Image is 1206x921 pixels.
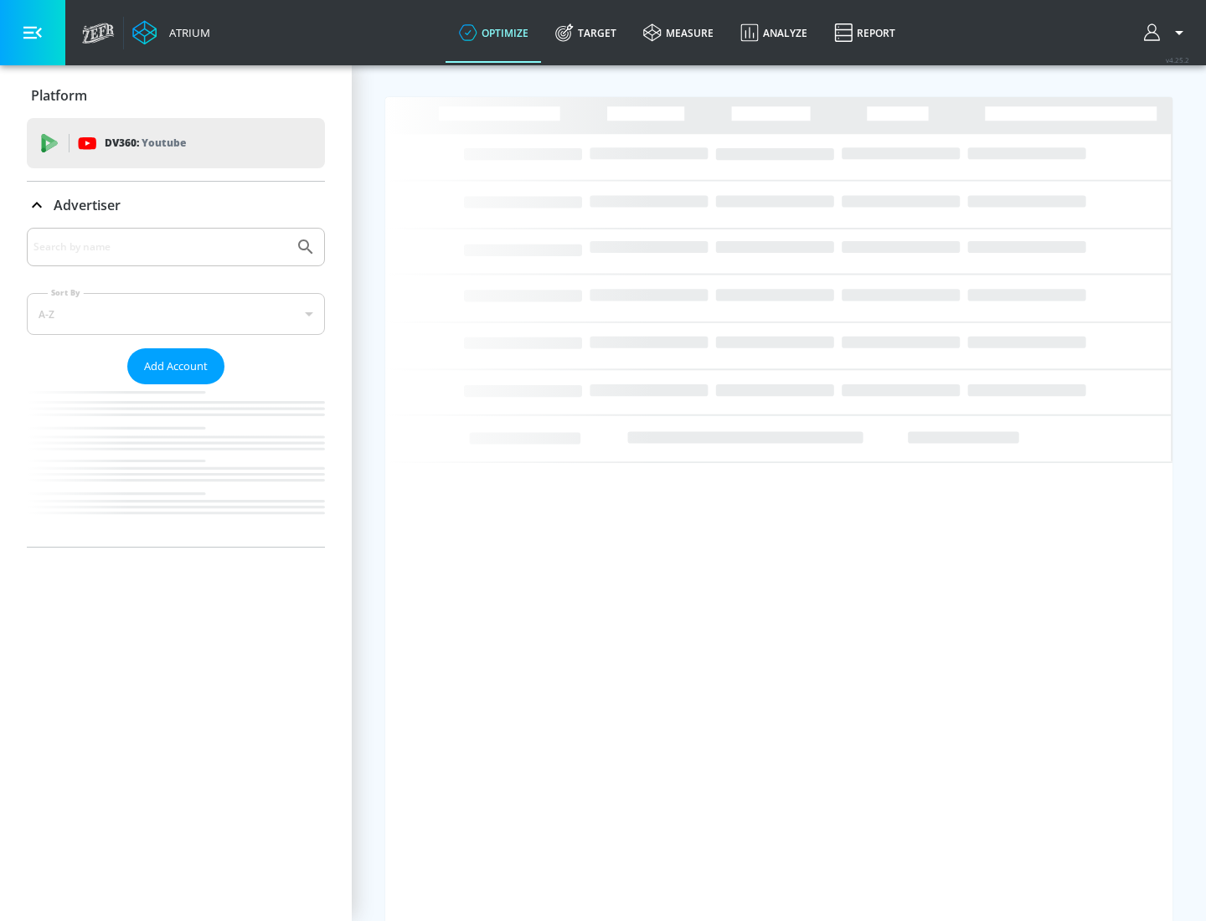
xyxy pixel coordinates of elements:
[1166,55,1189,64] span: v 4.25.2
[630,3,727,63] a: measure
[27,384,325,547] nav: list of Advertiser
[821,3,909,63] a: Report
[48,287,84,298] label: Sort By
[446,3,542,63] a: optimize
[27,228,325,547] div: Advertiser
[162,25,210,40] div: Atrium
[31,86,87,105] p: Platform
[27,182,325,229] div: Advertiser
[33,236,287,258] input: Search by name
[144,357,208,376] span: Add Account
[105,134,186,152] p: DV360:
[542,3,630,63] a: Target
[142,134,186,152] p: Youtube
[127,348,224,384] button: Add Account
[54,196,121,214] p: Advertiser
[27,72,325,119] div: Platform
[727,3,821,63] a: Analyze
[132,20,210,45] a: Atrium
[27,118,325,168] div: DV360: Youtube
[27,293,325,335] div: A-Z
